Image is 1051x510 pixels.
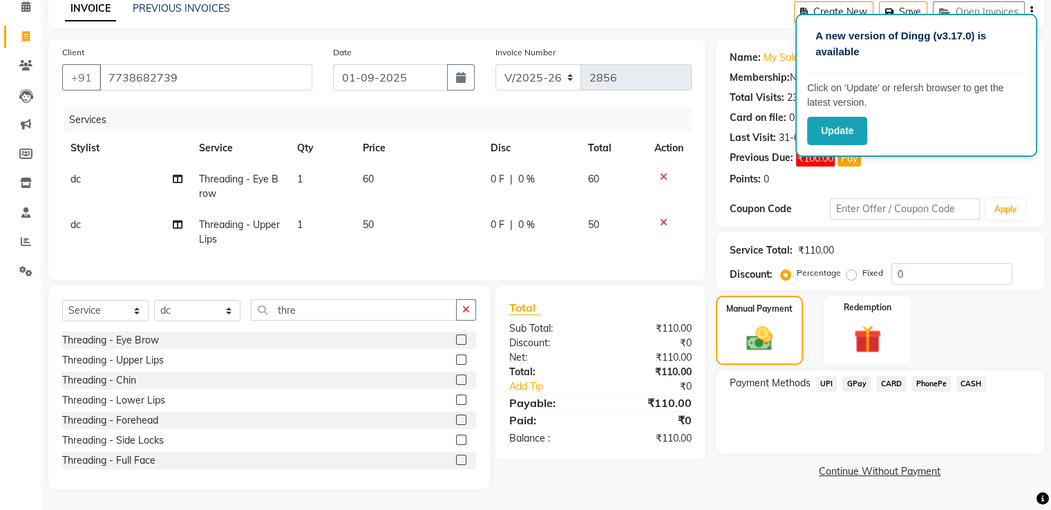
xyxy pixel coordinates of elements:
div: Card on file: [730,111,786,125]
span: | [510,218,513,232]
button: Save [879,1,927,23]
span: 0 % [518,218,535,232]
th: Total [580,133,646,164]
span: dc [70,173,81,185]
div: 0 [789,111,795,125]
input: Enter Offer / Coupon Code [830,198,981,220]
label: Redemption [844,301,891,314]
div: ₹110.00 [600,431,702,446]
span: 50 [363,218,374,231]
div: Service Total: [730,243,793,258]
div: 31-08-2025 [779,131,831,145]
a: PREVIOUS INVOICES [133,2,230,15]
div: Services [64,107,702,133]
span: dc [70,218,81,231]
div: Membership: [730,70,790,85]
th: Price [354,133,482,164]
span: 60 [588,173,599,185]
div: Discount: [499,336,600,350]
label: Percentage [797,267,841,279]
th: Qty [289,133,354,164]
button: Update [807,117,867,145]
th: Disc [482,133,580,164]
div: ₹0 [600,412,702,428]
div: 0 [764,172,769,187]
span: PhonePe [911,376,951,392]
div: Threading - Forehead [62,413,158,428]
div: ₹110.00 [600,350,702,365]
div: ₹110.00 [600,365,702,379]
span: CASH [956,376,986,392]
span: GPay [842,376,871,392]
div: ₹110.00 [600,321,702,336]
th: Service [191,133,289,164]
label: Date [333,46,352,59]
div: 238 [787,91,804,105]
span: Threading - Eye Brow [199,173,278,200]
span: 1 [297,218,303,231]
span: | [510,172,513,187]
span: 0 % [518,172,535,187]
span: ₹100.00 [796,151,835,167]
span: Payment Methods [730,376,811,390]
button: Open Invoices [933,1,1025,23]
span: 60 [363,173,374,185]
span: 50 [588,218,599,231]
span: Total [509,301,541,315]
div: Paid: [499,412,600,428]
div: Discount: [730,267,773,282]
label: Manual Payment [726,303,793,315]
span: 0 F [491,172,504,187]
div: Threading - Lower Lips [62,393,165,408]
label: Invoice Number [495,46,556,59]
span: 0 F [491,218,504,232]
div: Name: [730,50,761,65]
div: Threading - Side Locks [62,433,164,448]
div: Points: [730,172,761,187]
div: Coupon Code [730,202,830,216]
img: _cash.svg [738,323,781,354]
th: Stylist [62,133,191,164]
img: _gift.svg [845,322,890,357]
div: Total: [499,365,600,379]
button: Create New [794,1,873,23]
div: ₹110.00 [798,243,834,258]
a: Add Tip [499,379,617,394]
span: Threading - Upper Lips [199,218,280,245]
p: Click on ‘Update’ or refersh browser to get the latest version. [807,81,1025,110]
div: Sub Total: [499,321,600,336]
th: Action [646,133,692,164]
div: No Active Membership [730,70,1030,85]
div: Threading - Chin [62,373,136,388]
div: Previous Due: [730,151,793,167]
span: 1 [297,173,303,185]
span: CARD [876,376,906,392]
div: ₹110.00 [600,395,702,411]
label: Client [62,46,84,59]
div: Total Visits: [730,91,784,105]
a: Continue Without Payment [719,464,1041,479]
button: Pay [837,151,861,167]
div: Net: [499,350,600,365]
button: +91 [62,64,101,91]
div: Last Visit: [730,131,776,145]
a: My Salon [764,50,804,65]
div: Threading - Eye Brow [62,333,159,348]
input: Search or Scan [251,299,457,321]
div: Balance : [499,431,600,446]
span: UPI [816,376,837,392]
div: ₹0 [617,379,701,394]
label: Fixed [862,267,883,279]
div: ₹0 [600,336,702,350]
div: Payable: [499,395,600,411]
button: Apply [985,199,1025,220]
div: Threading - Full Face [62,453,155,468]
div: Threading - Upper Lips [62,353,164,368]
input: Search by Name/Mobile/Email/Code [100,64,312,91]
p: A new version of Dingg (v3.17.0) is available [815,28,1017,59]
